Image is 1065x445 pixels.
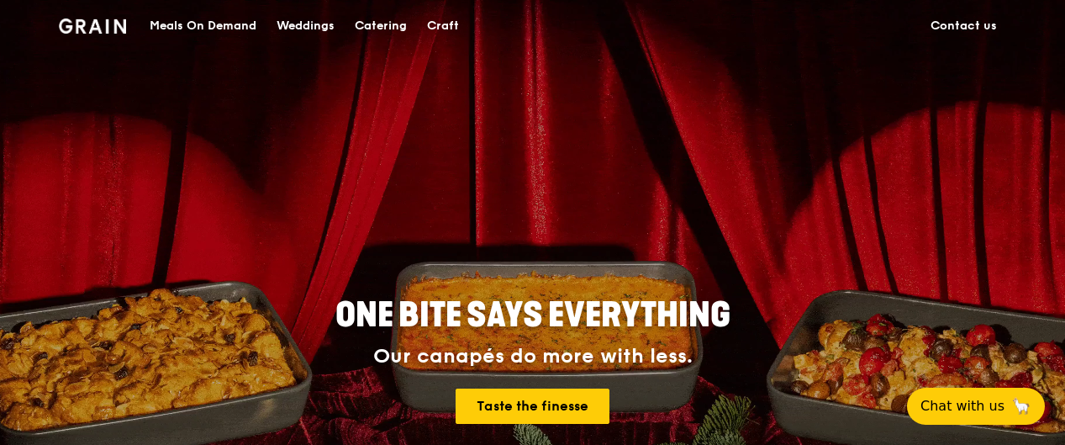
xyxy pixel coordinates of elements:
[907,388,1045,425] button: Chat with us🦙
[230,345,836,368] div: Our canapés do more with less.
[1011,396,1031,416] span: 🦙
[266,1,345,51] a: Weddings
[427,1,459,51] div: Craft
[456,389,609,424] a: Taste the finesse
[355,1,407,51] div: Catering
[59,19,127,34] img: Grain
[150,1,256,51] div: Meals On Demand
[417,1,469,51] a: Craft
[277,1,335,51] div: Weddings
[920,1,1007,51] a: Contact us
[335,295,730,336] span: ONE BITE SAYS EVERYTHING
[345,1,417,51] a: Catering
[920,396,1004,416] span: Chat with us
